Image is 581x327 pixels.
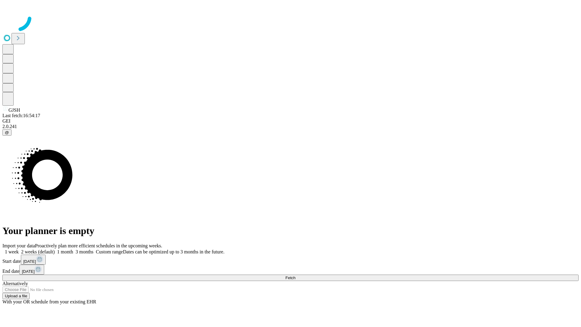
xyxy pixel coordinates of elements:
[2,293,30,299] button: Upload a file
[96,249,123,254] span: Custom range
[2,113,40,118] span: Last fetch: 16:54:17
[5,130,9,135] span: @
[2,129,11,136] button: @
[285,276,295,280] span: Fetch
[2,255,579,265] div: Start date
[57,249,73,254] span: 1 month
[76,249,94,254] span: 3 months
[35,243,162,248] span: Proactively plan more efficient schedules in the upcoming weeks.
[8,107,20,113] span: GJSH
[2,124,579,129] div: 2.0.241
[23,259,36,264] span: [DATE]
[2,118,579,124] div: GEI
[5,249,19,254] span: 1 week
[2,275,579,281] button: Fetch
[2,225,579,236] h1: Your planner is empty
[21,249,55,254] span: 2 weeks (default)
[21,255,46,265] button: [DATE]
[2,265,579,275] div: End date
[123,249,224,254] span: Dates can be optimized up to 3 months in the future.
[2,243,35,248] span: Import your data
[2,299,96,304] span: With your OR schedule from your existing EHR
[19,265,44,275] button: [DATE]
[2,281,28,286] span: Alternatively
[22,269,34,274] span: [DATE]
